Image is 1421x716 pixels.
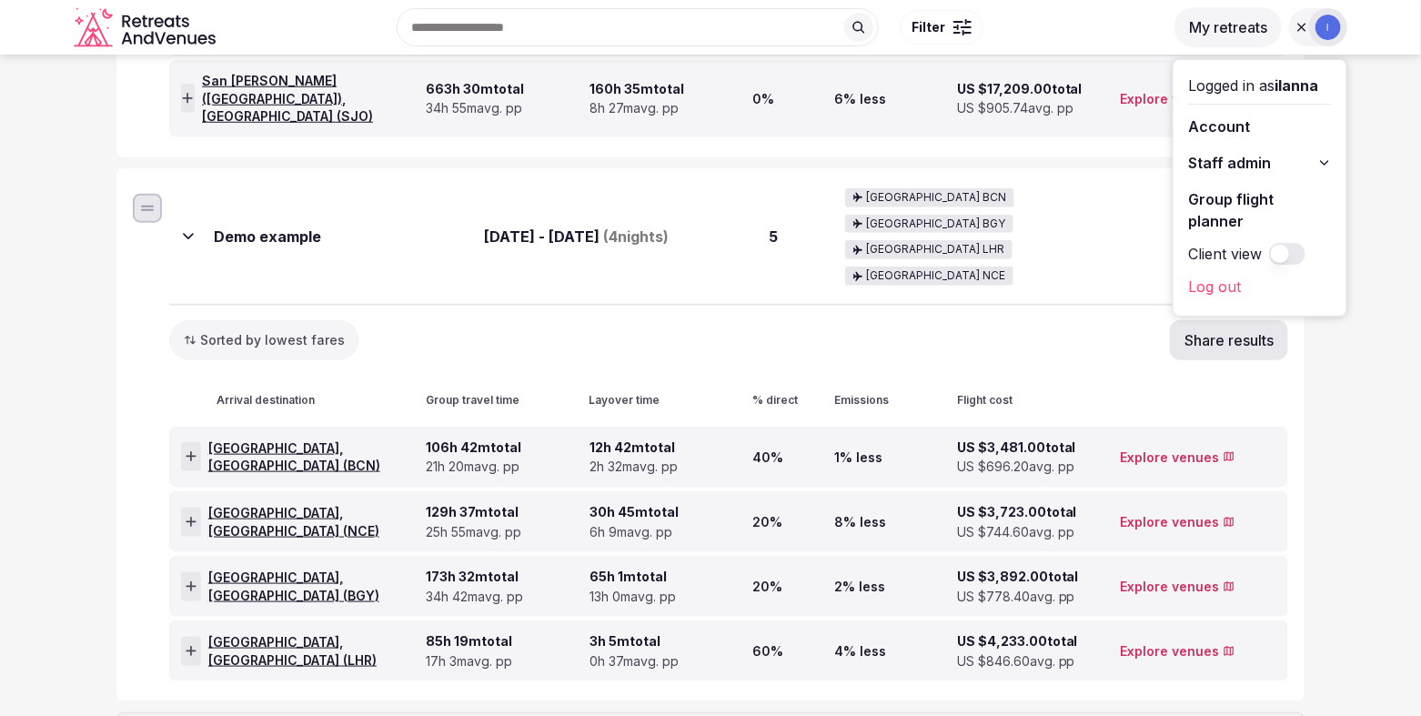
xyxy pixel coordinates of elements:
a: Explore venues [1120,642,1235,661]
span: 30h 45m total [590,503,679,521]
label: Client view [1188,243,1262,265]
span: 12h 42m total [590,439,675,457]
div: 5 [710,188,838,286]
span: [GEOGRAPHIC_DATA] NCE [867,268,1006,284]
a: Explore venues [1120,513,1235,531]
span: US $778.40 avg. pp [957,588,1075,606]
span: 160h 35m total [590,80,684,98]
svg: Retreats and Venues company logo [74,7,219,48]
button: My retreats [1174,7,1282,47]
span: 34h 55m avg. pp [426,99,522,117]
span: [GEOGRAPHIC_DATA] BCN [867,190,1007,206]
div: 6% less [834,61,950,136]
div: Group travel time [426,393,582,408]
div: Demo example [215,188,478,286]
span: 85h 19m total [426,632,512,650]
span: 129h 37m total [426,503,519,521]
span: US $3,723.00 total [957,503,1077,521]
span: [GEOGRAPHIC_DATA], [GEOGRAPHIC_DATA] ( LHR ) [208,633,418,669]
button: Share results [1170,320,1288,360]
span: 8h 27m avg. pp [590,99,679,117]
div: Arrival destination [180,393,418,408]
span: [GEOGRAPHIC_DATA] LHR [867,242,1005,257]
span: San [PERSON_NAME] ([GEOGRAPHIC_DATA]), [GEOGRAPHIC_DATA] ( SJO ) [202,72,418,126]
div: 40% [752,428,827,487]
div: 4% less [834,621,950,681]
div: 20% [752,557,827,616]
div: 2% less [834,557,950,616]
div: % direct [752,393,827,408]
span: 17h 3m avg. pp [426,652,512,671]
a: Account [1188,112,1332,141]
a: My retreats [1174,18,1282,36]
div: 8% less [834,492,950,551]
span: 65h 1m total [590,568,667,586]
a: Group flight planner [1188,185,1332,236]
span: 2h 32m avg. pp [590,458,678,476]
span: 0h 37m avg. pp [590,652,679,671]
span: US $744.60 avg. pp [957,523,1074,541]
a: Explore venues [1120,449,1235,467]
span: 173h 32m total [426,568,519,586]
div: Logged in as [1188,75,1332,96]
span: 34h 42m avg. pp [426,588,523,606]
button: Filter [901,10,983,45]
span: [GEOGRAPHIC_DATA], [GEOGRAPHIC_DATA] ( NCE ) [208,504,419,540]
span: US $17,209.00 total [957,80,1083,98]
span: 21h 20m avg. pp [426,458,519,476]
div: Emissions [834,393,950,408]
button: Staff admin [1188,148,1332,177]
span: [GEOGRAPHIC_DATA] BGY [867,217,1006,232]
span: 663h 30m total [426,80,524,98]
span: 6h 9m avg. pp [590,523,672,541]
button: Sorted by lowest fares [169,320,359,360]
span: Filter [912,18,946,36]
span: 13h 0m avg. pp [590,588,676,606]
span: 25h 55m avg. pp [426,523,521,541]
div: 60% [752,621,827,681]
span: 106h 42m total [426,439,521,457]
div: 0% [752,61,827,136]
div: Layover time [590,393,746,408]
span: [GEOGRAPHIC_DATA], [GEOGRAPHIC_DATA] ( BGY ) [208,569,419,604]
span: US $4,233.00 total [957,632,1078,650]
span: ilanna [1275,76,1318,95]
a: Log out [1188,272,1332,301]
a: Explore venues [1120,90,1235,108]
div: [DATE] - [DATE] [485,188,703,286]
a: Explore venues [1120,578,1235,596]
span: US $905.74 avg. pp [957,99,1073,117]
span: ( 4 nights) [604,227,670,247]
span: US $846.60 avg. pp [957,652,1075,671]
div: 1% less [834,428,950,487]
div: Flight cost [957,393,1114,408]
span: US $3,481.00 total [957,439,1076,457]
span: Staff admin [1188,152,1271,174]
span: US $3,892.00 total [957,568,1079,586]
a: Visit the homepage [74,7,219,48]
span: US $696.20 avg. pp [957,458,1074,476]
img: ilanna [1315,15,1341,40]
span: [GEOGRAPHIC_DATA], [GEOGRAPHIC_DATA] ( BCN ) [208,439,419,475]
span: 3h 5m total [590,632,660,650]
div: 20% [752,492,827,551]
